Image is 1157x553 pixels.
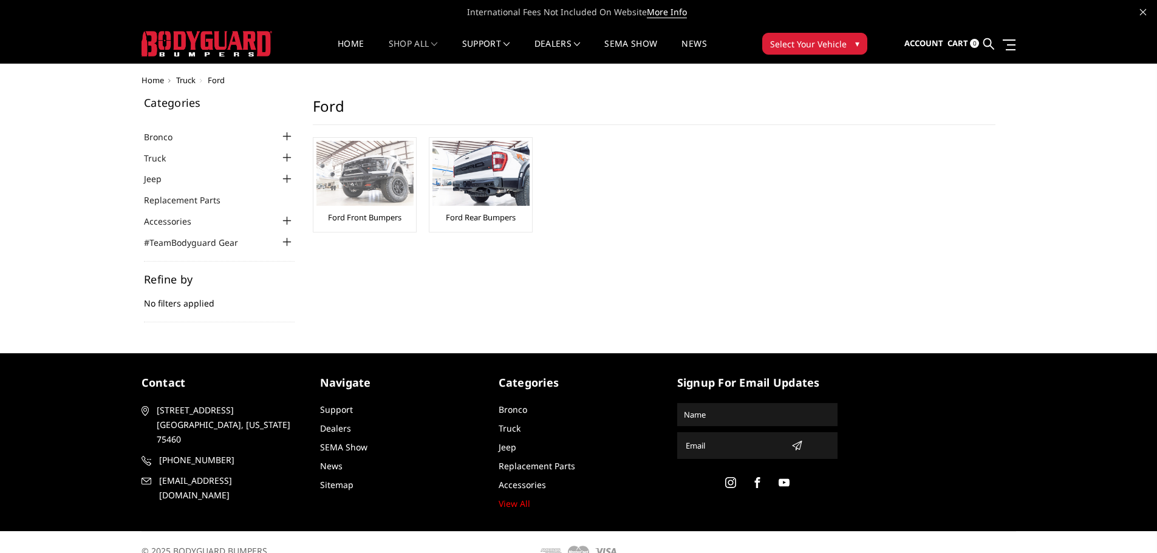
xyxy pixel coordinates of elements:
[499,375,659,391] h5: Categories
[144,274,295,322] div: No filters applied
[462,39,510,63] a: Support
[208,75,225,86] span: Ford
[647,6,687,18] a: More Info
[1096,495,1157,553] iframe: Chat Widget
[144,172,177,185] a: Jeep
[446,212,516,223] a: Ford Rear Bumpers
[157,403,298,447] span: [STREET_ADDRESS] [GEOGRAPHIC_DATA], [US_STATE] 75460
[144,97,295,108] h5: Categories
[499,460,575,472] a: Replacement Parts
[144,152,181,165] a: Truck
[176,75,196,86] a: Truck
[904,27,943,60] a: Account
[142,453,302,467] a: [PHONE_NUMBER]
[604,39,657,63] a: SEMA Show
[144,131,188,143] a: Bronco
[159,453,300,467] span: [PHONE_NUMBER]
[144,274,295,285] h5: Refine by
[320,422,351,434] a: Dealers
[904,38,943,49] span: Account
[679,405,836,424] input: Name
[947,38,968,49] span: Cart
[762,33,867,55] button: Select Your Vehicle
[677,375,838,391] h5: signup for email updates
[534,39,581,63] a: Dealers
[144,194,236,206] a: Replacement Parts
[499,404,527,415] a: Bronco
[970,39,979,48] span: 0
[681,436,787,455] input: Email
[499,479,546,490] a: Accessories
[338,39,364,63] a: Home
[947,27,979,60] a: Cart 0
[142,75,164,86] a: Home
[499,498,530,509] a: View All
[770,38,847,50] span: Select Your Vehicle
[499,441,516,453] a: Jeep
[142,473,302,503] a: [EMAIL_ADDRESS][DOMAIN_NAME]
[159,473,300,503] span: [EMAIL_ADDRESS][DOMAIN_NAME]
[389,39,438,63] a: shop all
[142,31,272,56] img: BODYGUARD BUMPERS
[320,460,343,472] a: News
[499,422,520,434] a: Truck
[142,375,302,391] h5: contact
[328,212,401,223] a: Ford Front Bumpers
[320,375,480,391] h5: Navigate
[855,37,859,50] span: ▾
[681,39,706,63] a: News
[313,97,995,125] h1: Ford
[144,236,253,249] a: #TeamBodyguard Gear
[320,404,353,415] a: Support
[144,215,206,228] a: Accessories
[320,479,353,490] a: Sitemap
[320,441,367,453] a: SEMA Show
